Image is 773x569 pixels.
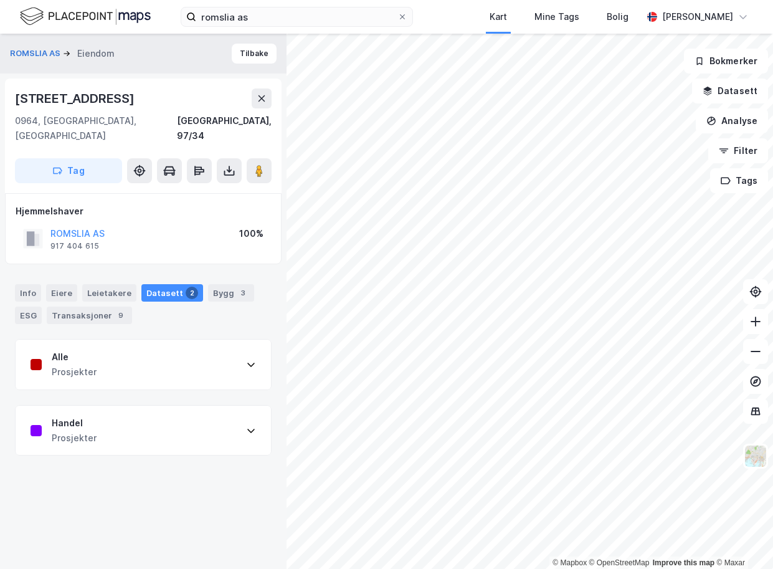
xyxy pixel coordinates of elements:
img: logo.f888ab2527a4732fd821a326f86c7f29.svg [20,6,151,27]
a: OpenStreetMap [589,558,650,567]
div: Leietakere [82,284,136,302]
div: Kontrollprogram for chat [711,509,773,569]
div: Transaksjoner [47,307,132,324]
div: Prosjekter [52,431,97,446]
div: Handel [52,416,97,431]
div: Info [15,284,41,302]
a: Mapbox [552,558,587,567]
button: Tags [710,168,768,193]
div: Alle [52,350,97,365]
a: Improve this map [653,558,714,567]
div: Datasett [141,284,203,302]
button: Tag [15,158,122,183]
div: ESG [15,307,42,324]
div: Prosjekter [52,365,97,380]
button: Analyse [696,108,768,133]
button: Datasett [692,79,768,103]
button: Bokmerker [684,49,768,74]
button: ROMSLIA AS [10,47,63,60]
div: 0964, [GEOGRAPHIC_DATA], [GEOGRAPHIC_DATA] [15,113,177,143]
div: [STREET_ADDRESS] [15,88,137,108]
div: [PERSON_NAME] [662,9,733,24]
img: Z [744,444,767,468]
div: 100% [239,226,263,241]
div: Bolig [607,9,628,24]
div: 2 [186,287,198,299]
div: Eiendom [77,46,115,61]
div: Bygg [208,284,254,302]
div: 3 [237,287,249,299]
div: 917 404 615 [50,241,99,251]
div: Mine Tags [534,9,579,24]
button: Tilbake [232,44,277,64]
div: [GEOGRAPHIC_DATA], 97/34 [177,113,272,143]
input: Søk på adresse, matrikkel, gårdeiere, leietakere eller personer [196,7,397,26]
iframe: Chat Widget [711,509,773,569]
div: Kart [490,9,507,24]
button: Filter [708,138,768,163]
div: 9 [115,309,127,322]
div: Hjemmelshaver [16,204,271,219]
div: Eiere [46,284,77,302]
